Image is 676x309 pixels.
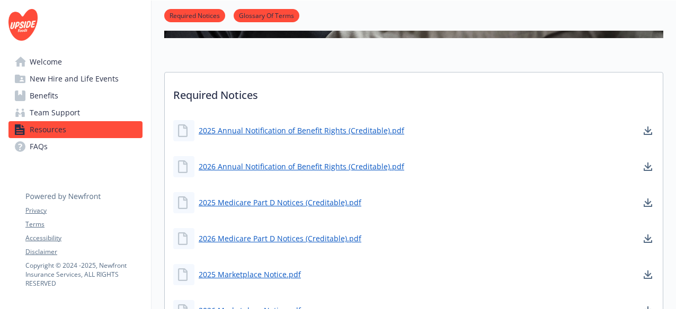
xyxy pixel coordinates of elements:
[30,104,80,121] span: Team Support
[8,70,143,87] a: New Hire and Life Events
[642,268,654,281] a: download document
[199,269,301,280] a: 2025 Marketplace Notice.pdf
[25,220,142,229] a: Terms
[8,138,143,155] a: FAQs
[25,247,142,257] a: Disclaimer
[199,197,361,208] a: 2025 Medicare Part D Notices (Creditable).pdf
[8,104,143,121] a: Team Support
[8,87,143,104] a: Benefits
[25,233,142,243] a: Accessibility
[642,124,654,137] a: download document
[642,196,654,209] a: download document
[199,233,361,244] a: 2026 Medicare Part D Notices (Creditable).pdf
[30,53,62,70] span: Welcome
[642,232,654,245] a: download document
[8,53,143,70] a: Welcome
[164,10,225,20] a: Required Notices
[30,70,119,87] span: New Hire and Life Events
[199,161,404,172] a: 2026 Annual Notification of Benefit Rights (Creditable).pdf
[8,121,143,138] a: Resources
[234,10,299,20] a: Glossary Of Terms
[30,138,48,155] span: FAQs
[165,72,663,112] p: Required Notices
[25,261,142,288] p: Copyright © 2024 - 2025 , Newfront Insurance Services, ALL RIGHTS RESERVED
[30,121,66,138] span: Resources
[25,206,142,215] a: Privacy
[642,160,654,173] a: download document
[30,87,58,104] span: Benefits
[199,125,404,136] a: 2025 Annual Notification of Benefit Rights (Creditable).pdf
